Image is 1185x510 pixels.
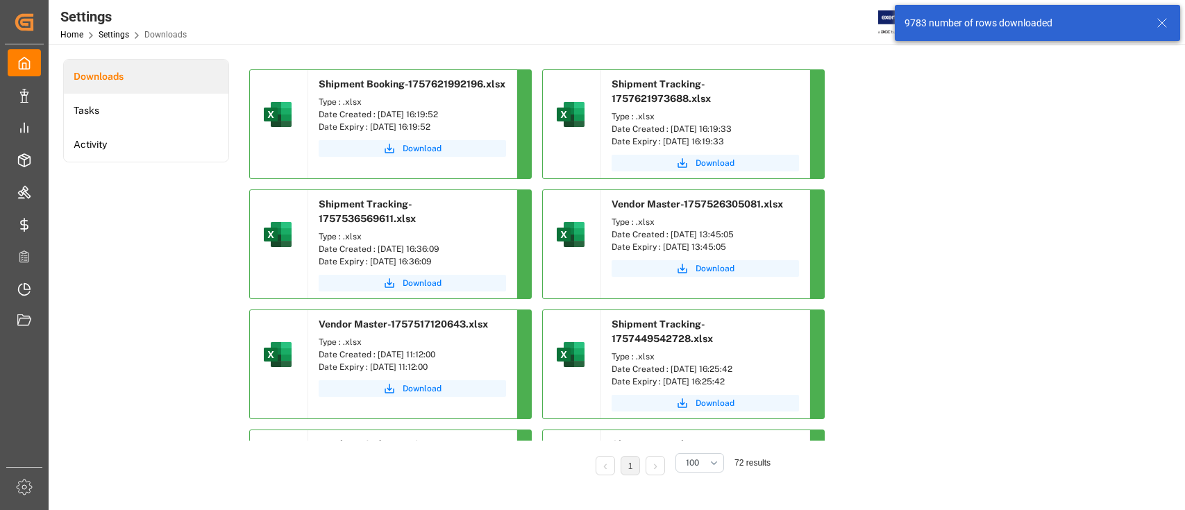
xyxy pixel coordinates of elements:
span: Vendor Master-1757526305081.xlsx [612,198,783,210]
span: 100 [686,457,699,469]
span: Download [403,382,442,395]
div: Date Expiry : [DATE] 16:19:52 [319,121,506,133]
button: Download [319,275,506,291]
img: Exertis%20JAM%20-%20Email%20Logo.jpg_1722504956.jpg [878,10,926,35]
div: Date Created : [DATE] 11:12:00 [319,348,506,361]
span: Download [403,277,442,289]
button: Download [612,260,799,277]
button: Download [319,140,506,157]
div: Date Created : [DATE] 16:25:42 [612,363,799,375]
span: Download [696,397,734,409]
div: Type : .xlsx [319,336,506,348]
span: Download [696,157,734,169]
li: 1 [621,456,640,475]
button: Download [612,395,799,411]
li: Previous Page [596,456,615,475]
span: Shipment Booking-1757621992196.xlsx [319,78,505,90]
span: Shipment Tracking-1757363818428.xlsx [612,439,711,464]
a: Downloads [64,60,228,94]
div: Date Expiry : [DATE] 16:25:42 [612,375,799,388]
div: Date Created : [DATE] 13:45:05 [612,228,799,241]
li: Next Page [646,456,665,475]
span: Purchase Order Line Item-1757442748282.xlsx [319,439,441,464]
img: microsoft-excel-2019--v1.png [261,98,294,131]
span: Shipment Tracking-1757536569611.xlsx [319,198,416,224]
button: Download [612,155,799,171]
img: microsoft-excel-2019--v1.png [261,338,294,371]
img: microsoft-excel-2019--v1.png [261,218,294,251]
div: Date Created : [DATE] 16:19:52 [319,108,506,121]
div: Settings [60,6,187,27]
span: Vendor Master-1757517120643.xlsx [319,318,488,330]
img: microsoft-excel-2019--v1.png [554,338,587,371]
img: microsoft-excel-2019--v1.png [554,98,587,131]
a: Home [60,30,83,40]
span: Shipment Tracking-1757449542728.xlsx [612,318,713,344]
div: Type : .xlsx [612,110,799,123]
div: 9783 number of rows downloaded [905,16,1143,31]
a: Tasks [64,94,228,128]
div: Type : .xlsx [319,96,506,108]
div: Type : .xlsx [319,230,506,243]
span: Download [696,262,734,275]
img: microsoft-excel-2019--v1.png [554,218,587,251]
a: 1 [628,461,633,471]
button: Download [319,380,506,397]
div: Date Expiry : [DATE] 16:19:33 [612,135,799,148]
span: Download [403,142,442,155]
div: Date Expiry : [DATE] 11:12:00 [319,361,506,373]
span: 72 results [734,458,771,468]
a: Settings [99,30,129,40]
div: Date Created : [DATE] 16:19:33 [612,123,799,135]
span: Shipment Tracking-1757621973688.xlsx [612,78,711,104]
button: open menu [675,453,724,473]
div: Type : .xlsx [612,216,799,228]
div: Type : .xlsx [612,350,799,363]
div: Date Expiry : [DATE] 13:45:05 [612,241,799,253]
div: Date Expiry : [DATE] 16:36:09 [319,255,506,268]
a: Activity [64,128,228,162]
div: Date Created : [DATE] 16:36:09 [319,243,506,255]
